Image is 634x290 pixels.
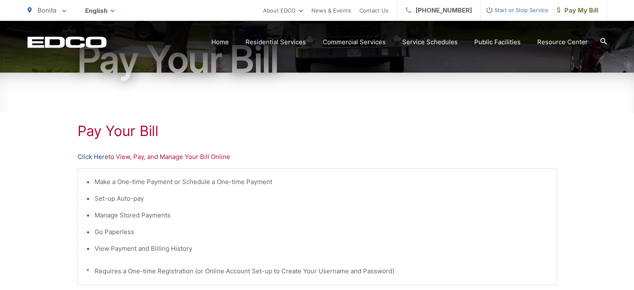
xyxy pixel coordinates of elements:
span: Pay My Bill [557,5,598,15]
a: Resource Center [537,37,588,47]
a: Public Facilities [474,37,521,47]
h1: Pay Your Bill [78,123,557,139]
a: Commercial Services [323,37,386,47]
li: Make a One-time Payment or Schedule a One-time Payment [95,177,548,187]
a: Click Here [78,152,108,162]
li: Manage Stored Payments [95,210,548,220]
a: EDCD logo. Return to the homepage. [28,36,107,48]
p: to View, Pay, and Manage Your Bill Online [78,152,557,162]
h1: Pay Your Bill [28,38,607,80]
a: Residential Services [246,37,306,47]
a: Service Schedules [402,37,458,47]
li: Set-up Auto-pay [95,194,548,204]
a: Contact Us [359,5,388,15]
span: English [79,3,121,18]
p: * Requires a One-time Registration (or Online Account Set-up to Create Your Username and Password) [86,266,548,276]
span: Bonita [38,6,56,14]
li: Go Paperless [95,227,548,237]
a: News & Events [311,5,351,15]
li: View Payment and Billing History [95,244,548,254]
a: Home [211,37,229,47]
a: About EDCO [263,5,303,15]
